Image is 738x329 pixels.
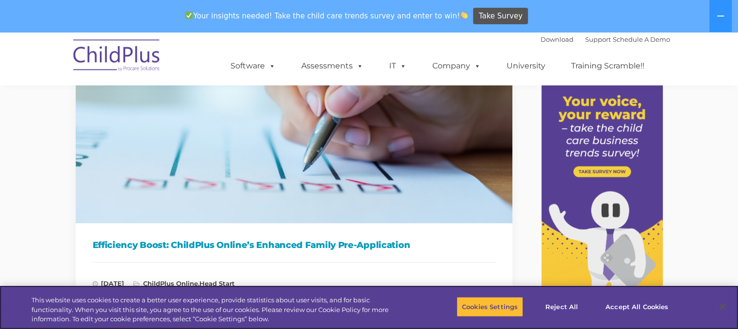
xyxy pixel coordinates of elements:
span: , [133,280,235,287]
a: Software [221,56,285,76]
img: ✅ [185,12,193,19]
button: Accept All Cookies [600,296,673,317]
img: ChildPlus by Procare Solutions [68,33,165,81]
a: Company [423,56,491,76]
img: 👏 [460,12,468,19]
a: ChildPlus Online [143,280,198,287]
span: Your insights needed! Take the child care trends survey and enter to win! [181,6,472,25]
font: | [541,35,670,43]
a: Schedule A Demo [613,35,670,43]
span: [DATE] [93,280,124,287]
a: Assessments [292,56,373,76]
h1: Efficiency Boost: ChildPlus Online’s Enhanced Family Pre-Application [93,238,495,252]
span: Take Survey [479,8,523,25]
button: Close [712,296,733,317]
a: IT [379,56,416,76]
a: Support [585,35,611,43]
a: University [497,56,555,76]
a: Download [541,35,574,43]
a: Head Start [199,280,235,287]
a: Training Scramble!! [561,56,654,76]
div: This website uses cookies to create a better user experience, provide statistics about user visit... [32,296,406,324]
button: Reject All [531,296,592,317]
a: Take Survey [473,8,528,25]
button: Cookies Settings [457,296,523,317]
